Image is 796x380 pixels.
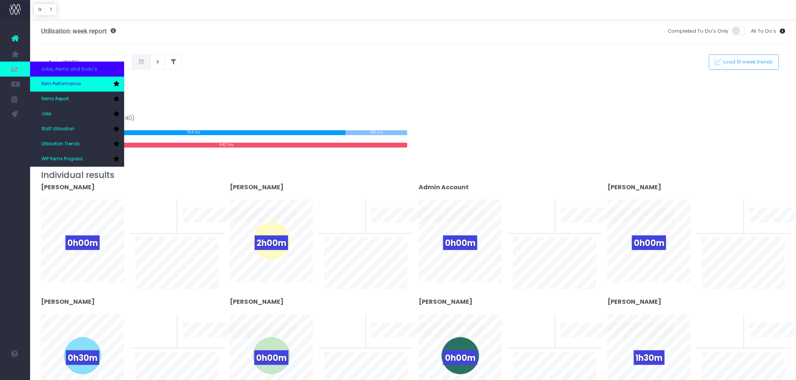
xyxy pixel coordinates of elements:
span: 10 week trend [561,225,595,232]
span: 10 week trend [750,339,784,347]
strong: Admin Account [419,183,469,192]
span: To last week [513,327,544,334]
button: T [46,4,56,15]
span: 1h30m [634,350,665,365]
a: WIP Items Progress [30,152,124,167]
span: To last week [135,212,166,219]
div: 160 hrs [346,130,407,135]
span: 10 week trend [372,339,406,347]
span: 0% [348,314,360,327]
span: Items Report [41,96,69,103]
strong: [PERSON_NAME] [230,183,284,192]
div: Team effort from [DATE] to [DATE] (week 40) [41,105,407,123]
span: 10 week trend [750,225,784,232]
span: 10 week trend [183,339,217,347]
span: To last week [135,327,166,334]
span: Jobs [41,111,52,118]
div: 794 hrs [41,130,346,135]
span: Jobs, items and todo's [41,65,97,73]
span: 0% [348,199,360,212]
span: 0h30m [66,350,99,365]
strong: [PERSON_NAME] [419,297,472,306]
span: All To Do's [751,27,776,35]
h3: Team results [41,92,785,102]
div: 942 hrs [46,143,407,148]
strong: [PERSON_NAME] [41,183,95,192]
strong: [PERSON_NAME] [608,297,661,306]
span: Utilisation Trends [41,141,80,148]
span: 0h00m [632,235,666,250]
strong: [PERSON_NAME] [608,183,661,192]
span: To last week [324,327,355,334]
span: WIP Items Progress [41,156,83,163]
a: Staff Utilisation [30,122,124,137]
span: 0% [726,314,738,327]
a: Utilisation Trends [30,137,124,152]
span: 0h00m [443,235,477,250]
span: 0% [537,199,549,212]
span: Item Performance [41,81,81,87]
span: 0h00m [443,350,477,365]
a: Item Performance [30,77,124,92]
strong: [PERSON_NAME] [41,297,95,306]
a: Jobs [30,107,124,122]
span: 10 week trend [372,225,406,232]
span: Load 10 week trends [722,59,773,65]
h3: Individual results [41,170,785,180]
a: Items Report [30,92,124,107]
span: 0h00m [254,350,289,365]
button: Load 10 week trends [709,54,779,70]
span: 10 week trend [561,339,595,347]
span: 0% [726,199,738,212]
span: 0% [537,314,549,327]
span: To last week [702,212,733,219]
span: 0h00m [65,235,100,250]
span: 2h00m [255,235,288,250]
span: Staff Utilisation [41,126,74,133]
button: G [34,4,46,15]
h3: Utilisation: week report [41,27,116,35]
img: images/default_profile_image.png [9,365,21,376]
span: Completed To Do's Only [668,27,728,35]
span: 0% [159,199,171,212]
strong: [PERSON_NAME] [230,297,284,306]
span: 10 week trend [183,225,217,232]
span: 0% [159,314,171,327]
div: Vertical button group [34,4,56,15]
span: To last week [513,212,544,219]
span: To last week [702,327,733,334]
span: To last week [324,212,355,219]
div: Target: Logged time: [35,105,413,148]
